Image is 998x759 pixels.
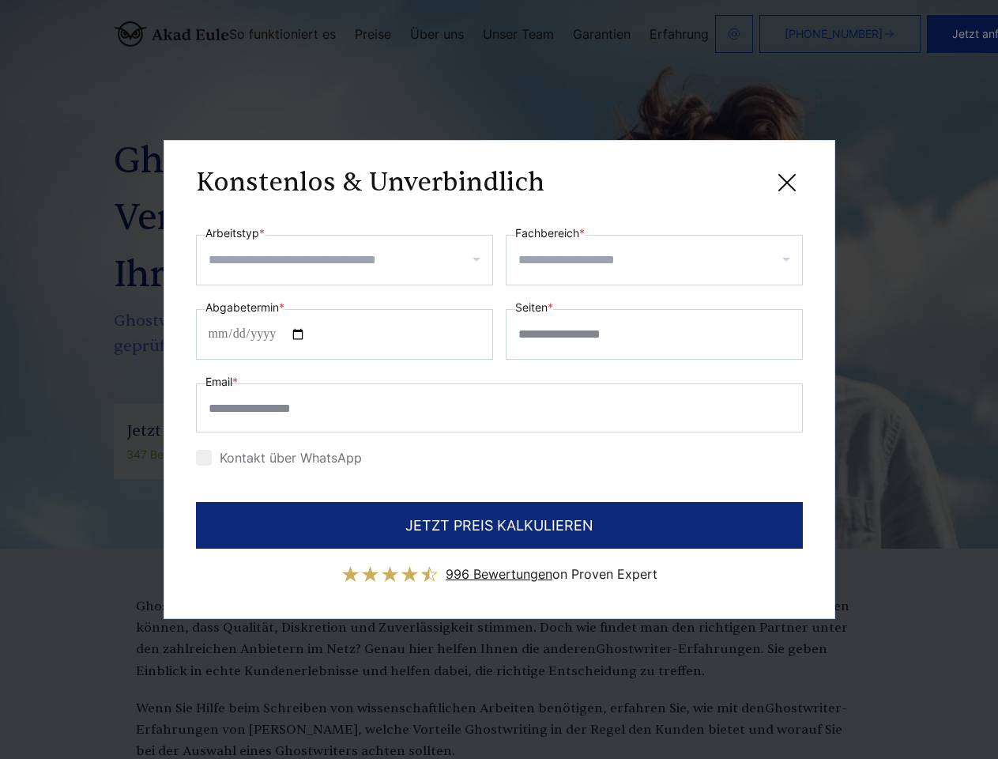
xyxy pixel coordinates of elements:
[196,167,544,198] h3: Konstenlos & Unverbindlich
[515,224,585,243] label: Fachbereich
[515,298,553,317] label: Seiten
[196,502,803,549] button: JETZT PREIS KALKULIEREN
[196,450,362,466] label: Kontakt über WhatsApp
[446,561,657,587] div: on Proven Expert
[205,298,284,317] label: Abgabetermin
[446,566,552,582] span: 996 Bewertungen
[205,224,265,243] label: Arbeitstyp
[205,372,238,391] label: Email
